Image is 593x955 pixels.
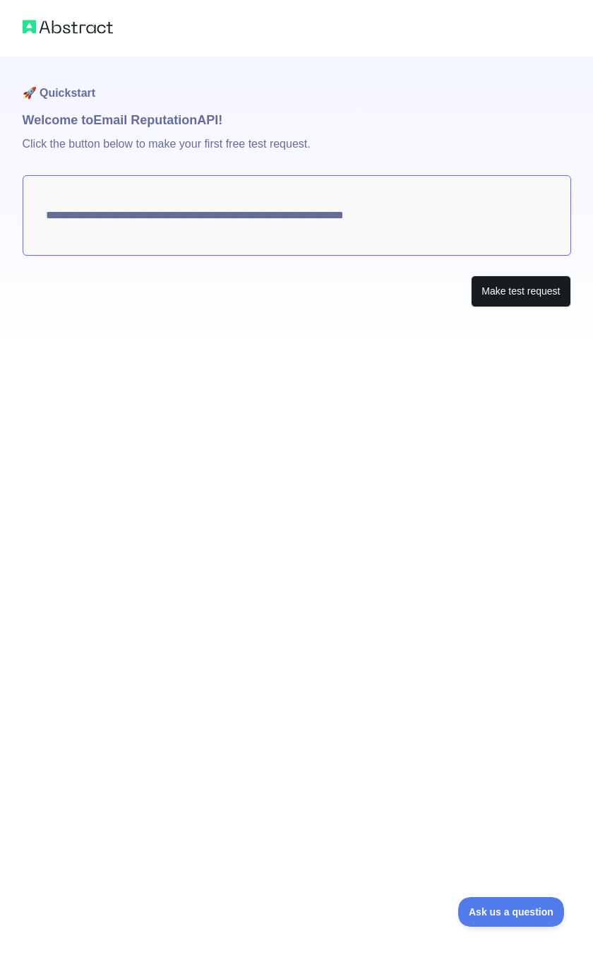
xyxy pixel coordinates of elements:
[458,897,565,927] iframe: Toggle Customer Support
[23,17,113,37] img: Abstract logo
[471,275,570,307] button: Make test request
[23,110,571,130] h1: Welcome to Email Reputation API!
[23,57,571,110] h1: 🚀 Quickstart
[23,130,571,175] p: Click the button below to make your first free test request.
